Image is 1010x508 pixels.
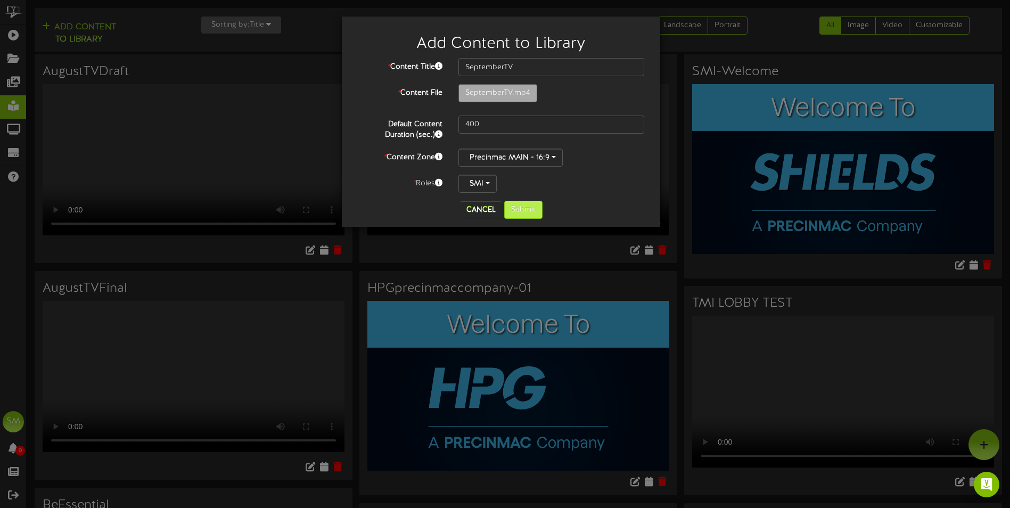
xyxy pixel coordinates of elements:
button: Submit [504,201,543,219]
div: Roles [350,175,450,189]
button: Cancel [460,201,502,218]
h2: Add Content to Library [358,35,644,53]
label: Default Content Duration (sec.) [350,116,450,141]
button: Precinmac MAIN - 16:9 [458,149,563,167]
div: Open Intercom Messenger [974,472,999,497]
label: Content Title [350,58,450,72]
button: SMI [458,175,497,193]
label: Content Zone [350,149,450,163]
input: Content Title [458,58,644,76]
label: Content File [350,84,450,99]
